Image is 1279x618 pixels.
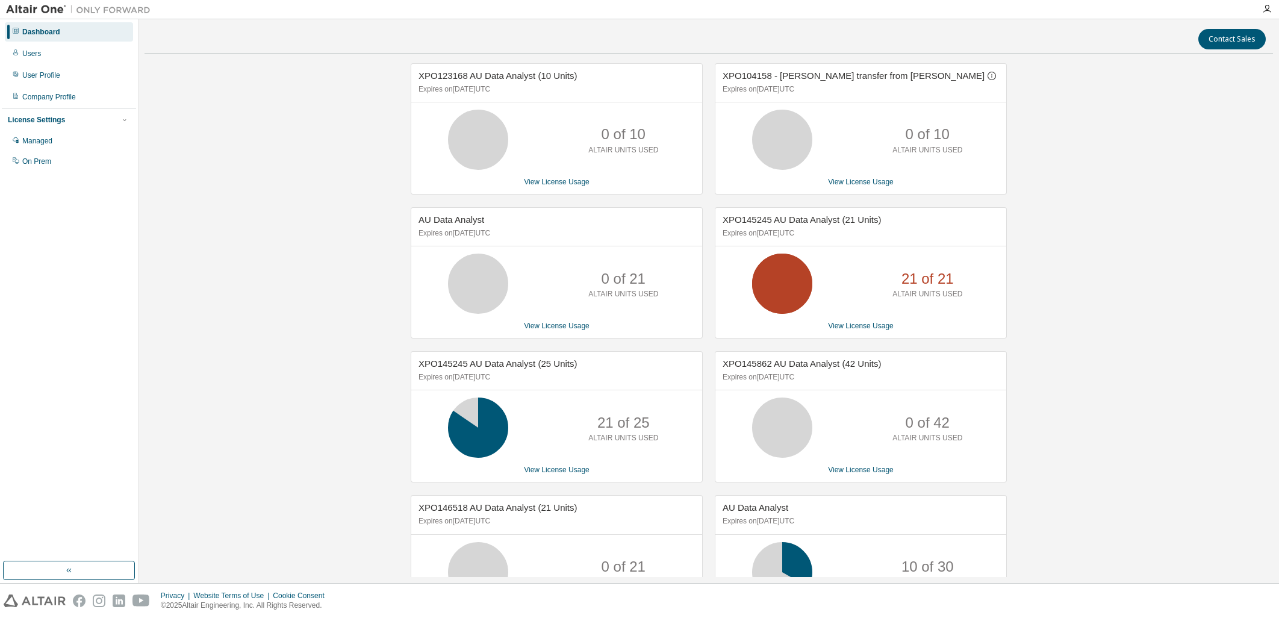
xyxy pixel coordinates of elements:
[588,145,658,155] p: ALTAIR UNITS USED
[602,124,646,145] p: 0 of 10
[419,214,484,225] span: AU Data Analyst
[8,115,65,125] div: License Settings
[828,466,894,474] a: View License Usage
[723,372,996,382] p: Expires on [DATE] UTC
[723,214,881,225] span: XPO145245 AU Data Analyst (21 Units)
[588,289,658,299] p: ALTAIR UNITS USED
[723,70,987,81] label: XPO104158 - [PERSON_NAME] transfer from [PERSON_NAME]
[1198,29,1266,49] button: Contact Sales
[828,322,894,330] a: View License Usage
[524,178,590,186] a: View License Usage
[113,595,125,607] img: linkedin.svg
[723,502,788,513] span: AU Data Analyst
[22,70,60,80] div: User Profile
[22,92,76,102] div: Company Profile
[602,557,646,577] p: 0 of 21
[901,269,954,289] p: 21 of 21
[419,358,577,369] span: XPO145245 AU Data Analyst (25 Units)
[892,433,962,443] p: ALTAIR UNITS USED
[73,595,86,607] img: facebook.svg
[193,591,273,601] div: Website Terms of Use
[906,413,950,433] p: 0 of 42
[419,70,577,81] span: XPO123168 AU Data Analyst (10 Units)
[419,84,692,95] p: Expires on [DATE] UTC
[723,516,996,526] p: Expires on [DATE] UTC
[524,466,590,474] a: View License Usage
[901,557,954,577] p: 10 of 30
[597,413,650,433] p: 21 of 25
[906,124,950,145] p: 0 of 10
[132,595,150,607] img: youtube.svg
[987,71,997,81] button: information
[419,372,692,382] p: Expires on [DATE] UTC
[828,178,894,186] a: View License Usage
[524,322,590,330] a: View License Usage
[161,601,332,611] p: © 2025 Altair Engineering, Inc. All Rights Reserved.
[723,84,996,95] p: Expires on [DATE] UTC
[161,591,193,601] div: Privacy
[4,595,66,607] img: altair_logo.svg
[602,269,646,289] p: 0 of 21
[6,4,157,16] img: Altair One
[419,516,692,526] p: Expires on [DATE] UTC
[273,591,331,601] div: Cookie Consent
[588,433,658,443] p: ALTAIR UNITS USED
[22,136,52,146] div: Managed
[419,502,577,513] span: XPO146518 AU Data Analyst (21 Units)
[22,27,60,37] div: Dashboard
[723,358,881,369] span: XPO145862 AU Data Analyst (42 Units)
[419,228,692,239] p: Expires on [DATE] UTC
[22,49,41,58] div: Users
[892,145,962,155] p: ALTAIR UNITS USED
[22,157,51,166] div: On Prem
[892,289,962,299] p: ALTAIR UNITS USED
[93,595,105,607] img: instagram.svg
[723,228,996,239] p: Expires on [DATE] UTC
